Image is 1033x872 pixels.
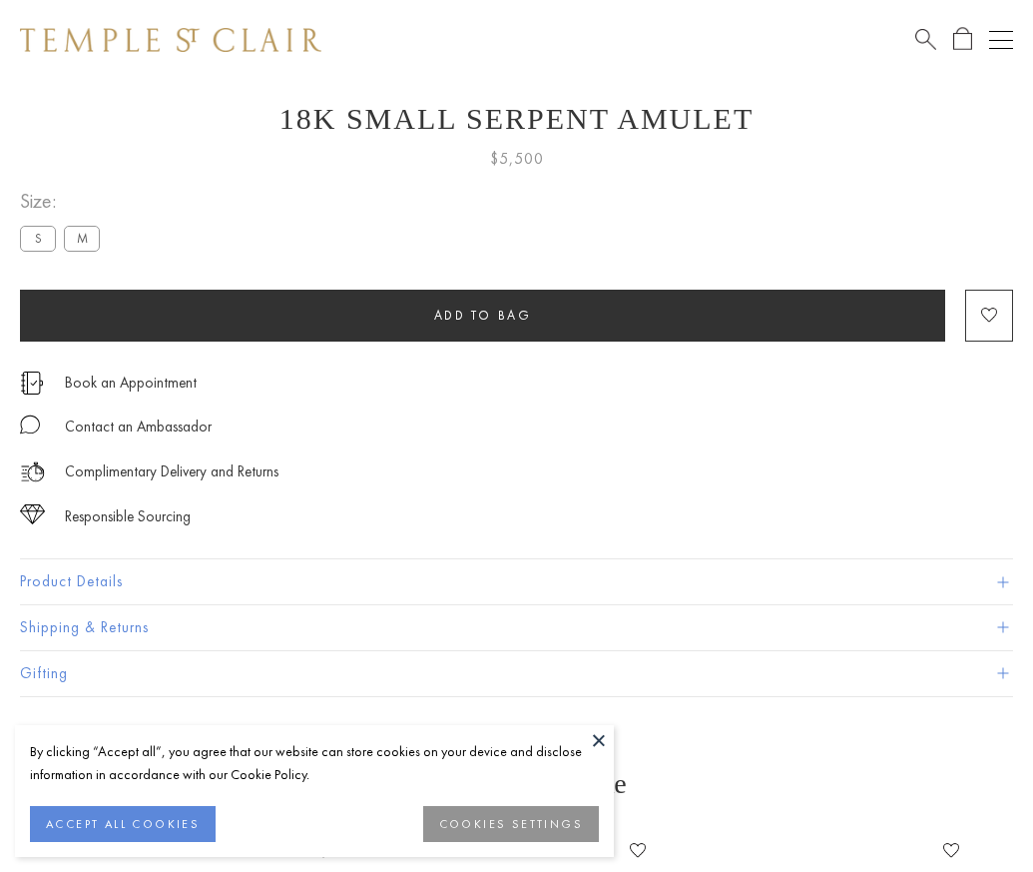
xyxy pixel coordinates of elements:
img: icon_delivery.svg [20,459,45,484]
img: icon_appointment.svg [20,372,44,395]
img: icon_sourcing.svg [20,504,45,524]
span: Add to bag [434,307,532,324]
a: Search [915,27,936,52]
button: COOKIES SETTINGS [423,806,599,842]
img: Temple St. Clair [20,28,321,52]
button: ACCEPT ALL COOKIES [30,806,216,842]
span: $5,500 [490,146,544,172]
label: M [64,226,100,251]
button: Open navigation [989,28,1013,52]
div: By clicking “Accept all”, you agree that our website can store cookies on your device and disclos... [30,740,599,786]
button: Product Details [20,559,1013,604]
button: Shipping & Returns [20,605,1013,650]
label: S [20,226,56,251]
img: MessageIcon-01_2.svg [20,415,40,435]
a: Book an Appointment [65,372,197,394]
div: Contact an Ambassador [65,415,212,439]
div: Responsible Sourcing [65,504,191,529]
p: Complimentary Delivery and Returns [65,459,278,484]
span: Size: [20,185,108,218]
button: Gifting [20,651,1013,696]
h1: 18K Small Serpent Amulet [20,102,1013,136]
button: Add to bag [20,290,945,342]
a: Open Shopping Bag [953,27,972,52]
